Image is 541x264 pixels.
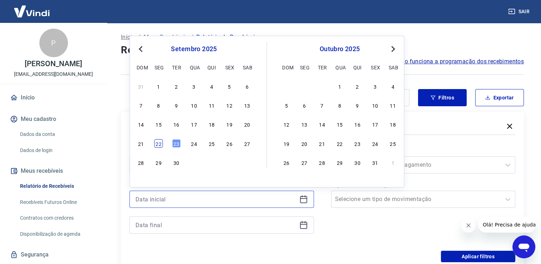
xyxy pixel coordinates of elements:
div: Choose quarta-feira, 1 de outubro de 2025 [335,82,344,91]
button: Meus recebíveis [9,163,98,179]
span: Olá! Precisa de ajuda? [4,5,60,11]
p: / [191,33,193,41]
div: Choose sexta-feira, 3 de outubro de 2025 [225,158,233,167]
div: outubro 2025 [281,45,398,53]
div: month 2025-09 [136,81,252,167]
iframe: Fechar mensagem [461,218,476,233]
div: Choose quinta-feira, 23 de outubro de 2025 [353,139,362,148]
div: Choose sexta-feira, 3 de outubro de 2025 [371,82,379,91]
label: Tipo de Movimentação [333,181,514,189]
div: Choose quarta-feira, 3 de setembro de 2025 [190,82,198,91]
iframe: Botão para abrir a janela de mensagens [512,235,535,258]
button: Exportar [475,89,524,106]
div: Choose quinta-feira, 2 de outubro de 2025 [353,82,362,91]
div: qua [335,63,344,72]
div: Choose sábado, 4 de outubro de 2025 [389,82,397,91]
p: / [138,33,141,41]
div: Choose quinta-feira, 30 de outubro de 2025 [353,158,362,167]
div: Choose quinta-feira, 16 de outubro de 2025 [353,120,362,128]
input: Data final [136,220,296,230]
div: Choose sexta-feira, 31 de outubro de 2025 [371,158,379,167]
div: Choose segunda-feira, 29 de setembro de 2025 [300,82,309,91]
div: Choose sexta-feira, 17 de outubro de 2025 [371,120,379,128]
div: setembro 2025 [136,45,252,53]
div: qua [190,63,198,72]
div: Choose segunda-feira, 20 de outubro de 2025 [300,139,309,148]
div: Choose segunda-feira, 6 de outubro de 2025 [300,101,309,109]
img: Vindi [9,0,55,22]
div: Choose domingo, 28 de setembro de 2025 [137,158,145,167]
div: Choose sexta-feira, 24 de outubro de 2025 [371,139,379,148]
div: Choose sábado, 6 de setembro de 2025 [243,82,251,91]
a: Contratos com credores [17,211,98,225]
div: Choose terça-feira, 16 de setembro de 2025 [172,120,181,128]
div: Choose sábado, 20 de setembro de 2025 [243,120,251,128]
div: Choose sábado, 4 de outubro de 2025 [243,158,251,167]
div: Choose sexta-feira, 26 de setembro de 2025 [225,139,233,148]
div: Choose segunda-feira, 13 de outubro de 2025 [300,120,309,128]
p: [EMAIL_ADDRESS][DOMAIN_NAME] [14,70,93,78]
div: Choose quinta-feira, 18 de setembro de 2025 [207,120,216,128]
div: Choose terça-feira, 21 de outubro de 2025 [318,139,326,148]
label: Forma de Pagamento [333,146,514,155]
div: Choose domingo, 26 de outubro de 2025 [282,158,291,167]
div: Choose domingo, 7 de setembro de 2025 [137,101,145,109]
div: Choose terça-feira, 9 de setembro de 2025 [172,101,181,109]
div: ter [318,63,326,72]
div: Choose quinta-feira, 11 de setembro de 2025 [207,101,216,109]
a: Dados de login [17,143,98,158]
div: Choose segunda-feira, 29 de setembro de 2025 [154,158,163,167]
a: Início [121,33,135,41]
div: Choose quarta-feira, 17 de setembro de 2025 [190,120,198,128]
div: Choose terça-feira, 30 de setembro de 2025 [318,82,326,91]
div: Choose quarta-feira, 15 de outubro de 2025 [335,120,344,128]
div: month 2025-10 [281,81,398,167]
div: Choose sábado, 13 de setembro de 2025 [243,101,251,109]
div: sab [389,63,397,72]
div: Choose sábado, 27 de setembro de 2025 [243,139,251,148]
div: Choose domingo, 31 de agosto de 2025 [137,82,145,91]
a: Saiba como funciona a programação dos recebimentos [376,57,524,66]
button: Filtros [418,89,467,106]
h4: Relatório de Recebíveis [121,43,524,57]
input: Data inicial [136,194,296,205]
div: Choose sábado, 25 de outubro de 2025 [389,139,397,148]
div: Choose quinta-feira, 4 de setembro de 2025 [207,82,216,91]
div: Choose quarta-feira, 10 de setembro de 2025 [190,101,198,109]
div: Choose domingo, 19 de outubro de 2025 [282,139,291,148]
div: Choose terça-feira, 2 de setembro de 2025 [172,82,181,91]
div: Choose terça-feira, 7 de outubro de 2025 [318,101,326,109]
a: Recebíveis Futuros Online [17,195,98,210]
div: Choose sábado, 11 de outubro de 2025 [389,101,397,109]
div: Choose terça-feira, 28 de outubro de 2025 [318,158,326,167]
p: Meus Recebíveis [144,33,188,41]
button: Sair [507,5,532,18]
div: Choose segunda-feira, 8 de setembro de 2025 [154,101,163,109]
div: Choose terça-feira, 23 de setembro de 2025 [172,139,181,148]
button: Meu cadastro [9,111,98,127]
div: Choose sexta-feira, 10 de outubro de 2025 [371,101,379,109]
div: Choose quarta-feira, 22 de outubro de 2025 [335,139,344,148]
div: Choose quinta-feira, 25 de setembro de 2025 [207,139,216,148]
div: Choose terça-feira, 30 de setembro de 2025 [172,158,181,167]
div: Choose sexta-feira, 12 de setembro de 2025 [225,101,233,109]
div: Choose terça-feira, 14 de outubro de 2025 [318,120,326,128]
div: Choose sábado, 18 de outubro de 2025 [389,120,397,128]
button: Aplicar filtros [441,251,515,262]
div: P [39,29,68,57]
div: seg [154,63,163,72]
div: Choose domingo, 21 de setembro de 2025 [137,139,145,148]
div: Choose domingo, 28 de setembro de 2025 [282,82,291,91]
a: Dados da conta [17,127,98,142]
div: Choose quarta-feira, 8 de outubro de 2025 [335,101,344,109]
div: seg [300,63,309,72]
div: Choose quinta-feira, 2 de outubro de 2025 [207,158,216,167]
div: dom [282,63,291,72]
p: Relatório de Recebíveis [196,33,258,41]
iframe: Mensagem da empresa [478,217,535,233]
button: Next Month [389,45,397,53]
div: Choose sábado, 1 de novembro de 2025 [389,158,397,167]
div: Choose quarta-feira, 1 de outubro de 2025 [190,158,198,167]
